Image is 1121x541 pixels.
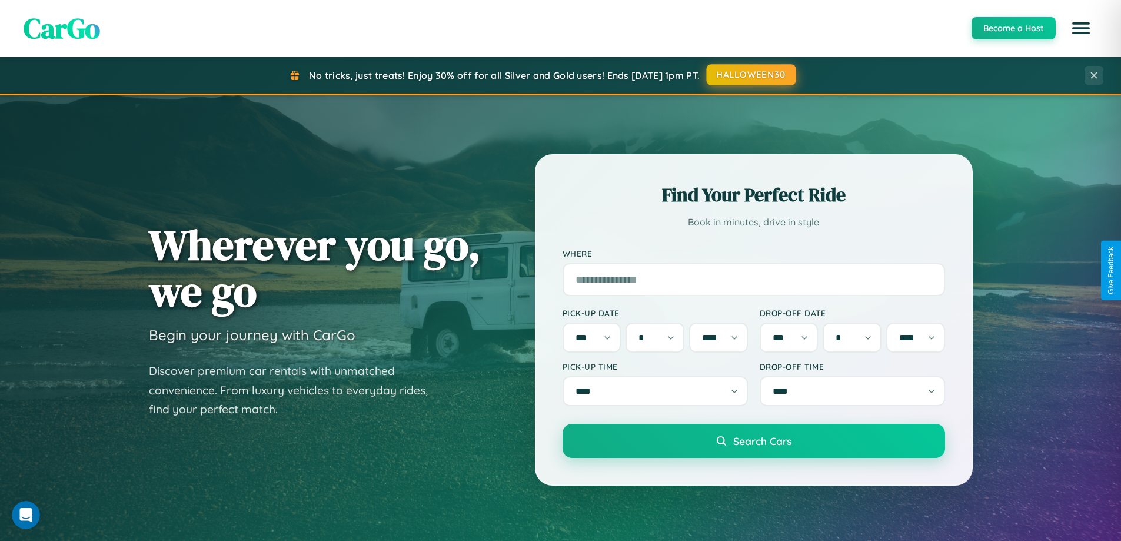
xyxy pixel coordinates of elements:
[760,361,945,371] label: Drop-off Time
[149,326,355,344] h3: Begin your journey with CarGo
[563,248,945,258] label: Where
[149,361,443,419] p: Discover premium car rentals with unmatched convenience. From luxury vehicles to everyday rides, ...
[563,308,748,318] label: Pick-up Date
[563,361,748,371] label: Pick-up Time
[309,69,700,81] span: No tricks, just treats! Enjoy 30% off for all Silver and Gold users! Ends [DATE] 1pm PT.
[707,64,796,85] button: HALLOWEEN30
[972,17,1056,39] button: Become a Host
[149,221,481,314] h1: Wherever you go, we go
[24,9,100,48] span: CarGo
[563,182,945,208] h2: Find Your Perfect Ride
[1065,12,1097,45] button: Open menu
[563,424,945,458] button: Search Cars
[760,308,945,318] label: Drop-off Date
[12,501,40,529] iframe: Intercom live chat
[1107,247,1115,294] div: Give Feedback
[733,434,791,447] span: Search Cars
[563,214,945,231] p: Book in minutes, drive in style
